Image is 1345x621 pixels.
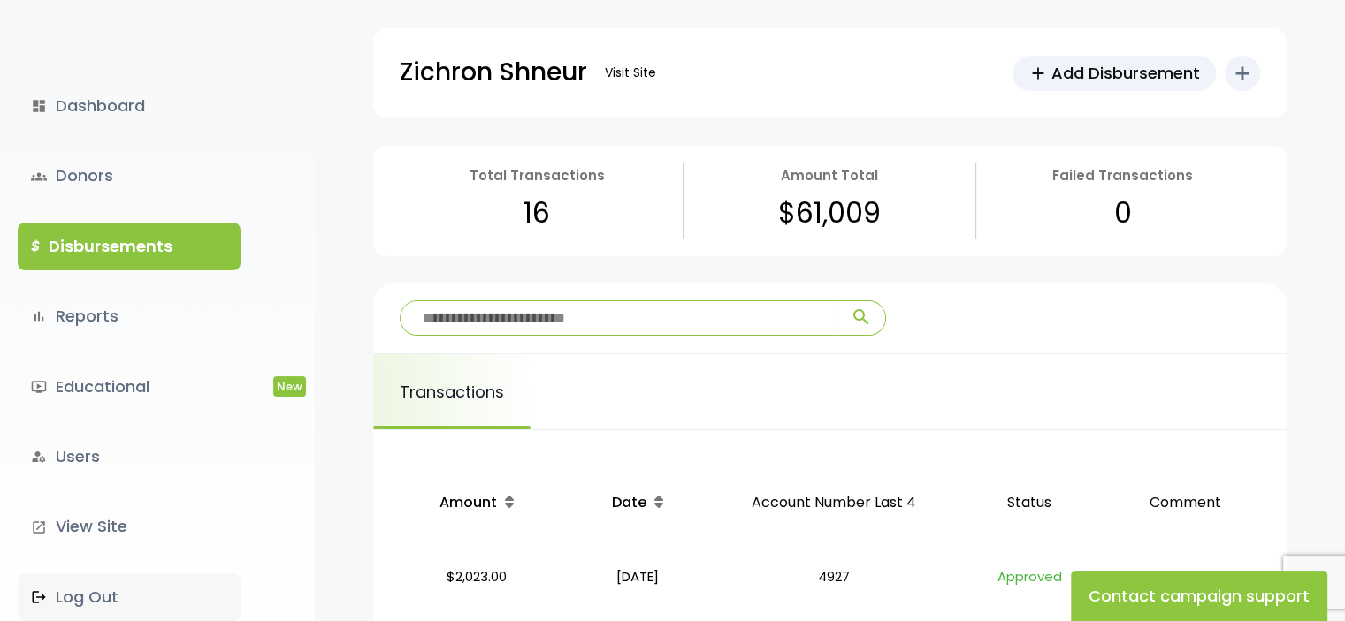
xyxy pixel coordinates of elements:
a: groupsDonors [18,152,241,200]
p: Adopt A Kollel [1109,564,1262,617]
p: Comment [1109,473,1262,534]
p: Failed Transactions [1052,163,1193,187]
span: search [851,307,872,328]
a: $Disbursements [18,223,241,270]
a: bar_chartReports [18,292,241,340]
i: ondemand_video [31,379,47,395]
button: search [837,301,885,335]
p: Total Transactions [469,163,604,187]
p: Zichron Shneur [400,50,587,95]
p: $2,023.00 [398,564,556,617]
i: launch [31,519,47,535]
a: Transactions [373,354,531,429]
i: bar_chart [31,308,47,324]
span: Date [612,492,646,512]
p: 16 [523,187,550,239]
a: manage_accountsUsers [18,433,241,481]
p: Approved [964,564,1096,617]
p: $61,009 [778,187,881,239]
span: groups [31,169,47,185]
a: ondemand_videoEducationalNew [18,363,241,411]
span: Amount [439,492,497,512]
p: 4927 [719,564,950,617]
i: add [1232,63,1253,84]
i: manage_accounts [31,449,47,465]
a: dashboardDashboard [18,82,241,130]
i: $ [31,234,40,260]
p: Amount Total [781,163,878,187]
button: Contact campaign support [1071,571,1327,621]
button: add [1225,56,1260,91]
p: [DATE] [570,564,706,617]
span: Add Disbursement [1051,61,1200,85]
a: Visit Site [596,56,665,90]
p: 0 [1113,187,1131,239]
p: Account Number Last 4 [719,473,950,534]
span: add [1028,64,1048,83]
i: dashboard [31,98,47,114]
a: Log Out [18,573,241,621]
a: launchView Site [18,503,241,550]
a: addAdd Disbursement [1013,56,1216,91]
p: Status [964,473,1096,534]
span: New [273,376,306,397]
